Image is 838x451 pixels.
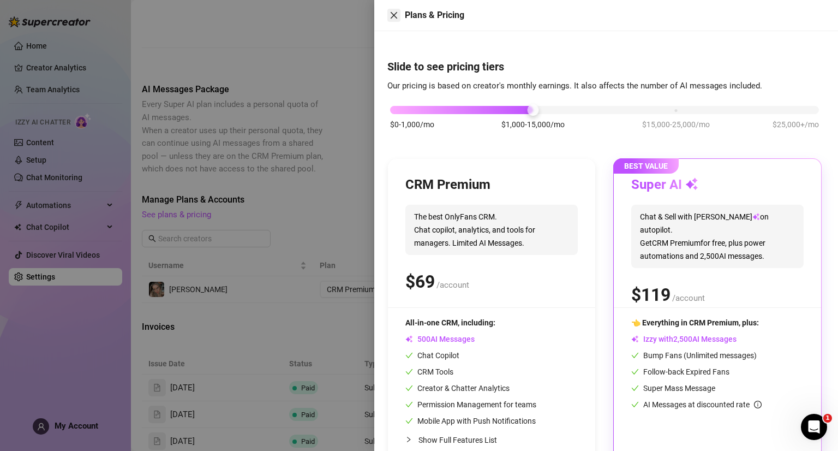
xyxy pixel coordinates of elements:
span: /account [436,280,469,290]
span: close [390,11,398,20]
h3: Super AI [631,176,698,194]
span: check [631,384,639,392]
span: collapsed [405,436,412,443]
span: $25,000+/mo [773,118,819,130]
span: $0-1,000/mo [390,118,434,130]
span: Izzy with AI Messages [631,335,737,343]
span: check [631,352,639,359]
span: The best OnlyFans CRM. Chat copilot, analytics, and tools for managers. Limited AI Messages. [405,205,578,255]
span: Chat & Sell with [PERSON_NAME] on autopilot. Get CRM Premium for free, plus power automations and... [631,205,804,268]
span: CRM Tools [405,367,453,376]
span: Show Full Features List [418,436,497,444]
span: check [405,384,413,392]
span: check [631,368,639,376]
span: Chat Copilot [405,351,459,360]
button: Close [387,9,400,22]
span: check [405,352,413,359]
span: $1,000-15,000/mo [501,118,565,130]
span: check [631,401,639,408]
span: All-in-one CRM, including: [405,318,495,327]
span: check [405,401,413,408]
span: info-circle [754,401,762,408]
h3: CRM Premium [405,176,490,194]
span: $15,000-25,000/mo [642,118,710,130]
span: Super Mass Message [631,384,715,393]
span: AI Messages [405,335,475,343]
span: $ [405,271,435,292]
iframe: Intercom live chat [801,414,827,440]
span: 1 [823,414,832,423]
span: AI Messages at discounted rate [643,400,762,409]
span: Creator & Chatter Analytics [405,384,510,393]
span: Permission Management for teams [405,400,536,409]
div: Plans & Pricing [405,9,825,22]
span: 👈 Everything in CRM Premium, plus: [631,318,759,327]
span: BEST VALUE [613,158,679,174]
h4: Slide to see pricing tiers [387,59,825,74]
span: Our pricing is based on creator's monthly earnings. It also affects the number of AI messages inc... [387,81,762,91]
span: $ [631,284,671,305]
span: check [405,417,413,425]
span: /account [672,293,705,303]
span: Bump Fans (Unlimited messages) [631,351,757,360]
span: Follow-back Expired Fans [631,367,729,376]
span: check [405,368,413,376]
span: Mobile App with Push Notifications [405,417,536,425]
